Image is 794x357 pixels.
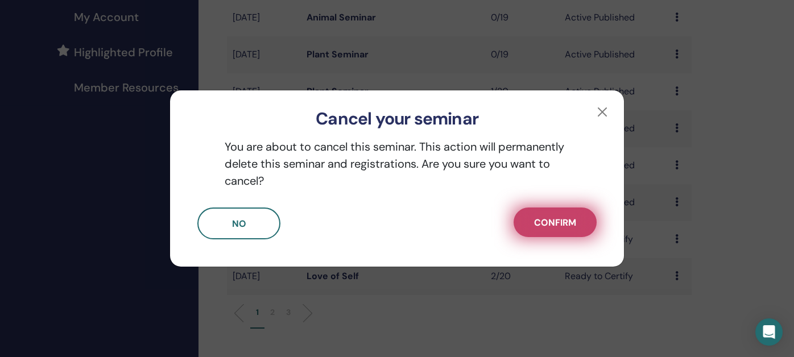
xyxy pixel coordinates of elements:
p: You are about to cancel this seminar. This action will permanently delete this seminar and regist... [197,138,597,189]
button: No [197,207,280,239]
div: Open Intercom Messenger [755,318,783,346]
span: Confirm [534,217,576,229]
h3: Cancel your seminar [188,109,606,129]
span: No [232,218,246,230]
button: Confirm [514,207,597,237]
